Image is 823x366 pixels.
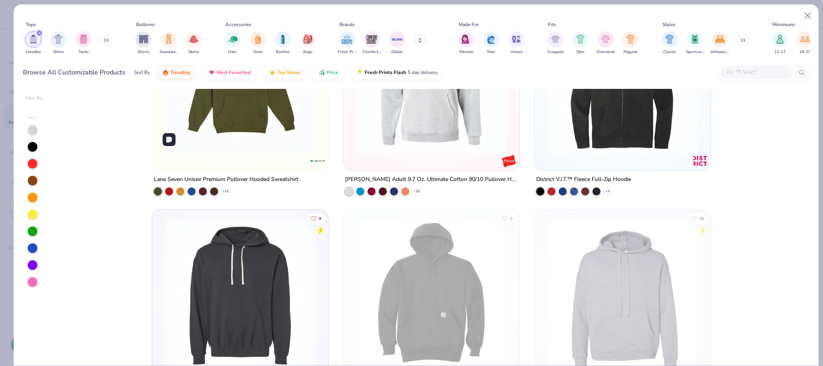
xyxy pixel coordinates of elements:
[250,31,266,55] div: filter for Totes
[23,68,125,77] div: Browse All Customizable Products
[596,31,615,55] div: filter for Oversized
[623,31,639,55] div: filter for Regular
[715,35,725,44] img: Athleisure Image
[159,31,178,55] button: filter button
[137,49,150,55] span: Shorts
[154,175,298,185] div: Lane Seven Unisex Premium Pullover Hooded Sweatshirt
[250,31,266,55] button: filter button
[25,31,41,55] button: filter button
[189,35,198,44] img: Skirts Image
[623,49,638,55] span: Regular
[135,31,151,55] div: filter for Shorts
[26,49,41,55] span: Hoodies
[339,21,355,28] div: Brands
[156,66,196,79] button: Trending
[79,35,88,44] img: Tanks Image
[345,175,518,185] div: [PERSON_NAME] Adult 9.7 Oz. Ultimate Cotton 90/10 Pullover Hood
[391,33,403,45] img: Gildan Image
[547,31,564,55] div: filter for Cropped
[391,49,403,55] span: Gildan
[277,69,300,76] span: Top Rated
[511,49,523,55] span: Unisex
[772,31,788,55] div: filter for 12-17
[548,21,556,28] div: Fits
[458,31,474,55] button: filter button
[662,31,678,55] button: filter button
[686,31,704,55] div: filter for Sportswear
[389,31,405,55] button: filter button
[276,49,290,55] span: Bottles
[186,31,202,55] div: filter for Skirts
[711,31,729,55] div: filter for Athleisure
[208,69,215,76] img: most_fav.gif
[338,31,356,55] div: filter for Fresh Prints
[216,69,251,76] span: Most Favorited
[223,189,229,194] span: + 16
[498,213,517,224] button: Like
[78,49,89,55] span: Tanks
[626,35,635,44] img: Regular Image
[159,31,178,55] div: filter for Sweatpants
[774,49,786,55] span: 12-17
[338,49,356,55] span: Fresh Prints
[319,216,321,220] span: 9
[483,31,499,55] div: filter for Men
[572,31,588,55] button: filter button
[225,31,241,55] button: filter button
[188,49,199,55] span: Skirts
[365,69,406,76] span: Fresh Prints Flash
[601,35,610,44] img: Oversized Image
[300,31,316,55] button: filter button
[341,33,353,45] img: Fresh Prints Image
[278,35,287,44] img: Bottles Image
[662,31,678,55] div: filter for Classic
[363,31,381,55] div: filter for Comfort Colors
[487,49,495,55] span: Men
[692,153,708,169] img: District logo
[159,49,178,55] span: Sweatpants
[686,31,704,55] button: filter button
[263,66,306,79] button: Top Rated
[772,21,795,28] div: Minimums
[50,31,66,55] div: filter for Shirts
[76,31,92,55] div: filter for Tanks
[76,31,92,55] button: filter button
[310,153,326,169] img: Lane Seven logo
[800,8,815,23] button: Close
[135,31,151,55] button: filter button
[536,175,631,185] div: District V.I.T.™ Fleece Full-Zip Hoodie
[50,31,66,55] button: filter button
[487,35,496,44] img: Men Image
[26,21,36,28] div: Tops
[459,49,474,55] span: Women
[351,66,443,79] button: Fresh Prints Flash5 day delivery
[459,21,479,28] div: Made For
[501,153,517,169] img: Hanes logo
[725,68,787,77] input: Try "T-Shirt"
[357,69,363,76] img: flash.gif
[307,213,325,224] button: Like
[164,35,173,44] img: Sweatpants Image
[799,49,811,55] span: 18-23
[509,31,525,55] div: filter for Unisex
[408,68,437,77] span: 5 day delivery
[662,21,676,28] div: Styles
[275,31,291,55] button: filter button
[606,189,610,194] span: + 9
[139,35,148,44] img: Shorts Image
[551,35,560,44] img: Cropped Image
[253,35,262,44] img: Totes Image
[29,35,38,44] img: Hoodies Image
[363,31,381,55] button: filter button
[228,35,237,44] img: Hats Image
[160,2,320,154] img: 714dfacd-1f1a-4e34-9548-e737a59cf63a
[327,69,338,76] span: Price
[543,2,703,154] img: ea7db0ba-17a5-4051-9348-402d9e8964bc
[275,31,291,55] div: filter for Bottles
[801,35,810,44] img: 18-23 Image
[366,33,378,45] img: Comfort Colors Image
[136,21,155,28] div: Bottoms
[596,31,615,55] button: filter button
[772,31,788,55] button: filter button
[26,95,42,101] div: Filter By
